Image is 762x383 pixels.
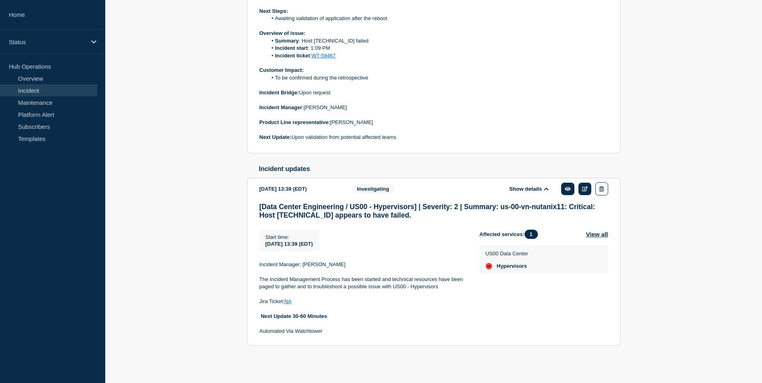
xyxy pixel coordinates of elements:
[267,37,467,45] li: : Host [TECHNICAL_ID] failed
[266,241,313,247] span: [DATE] 13:39 (EDT)
[525,230,538,239] span: 1
[259,119,330,125] strong: Product Line representative:
[259,104,304,110] strong: Incident Manager:
[259,119,467,126] p: [PERSON_NAME]
[259,134,292,140] strong: Next Update:
[480,230,542,239] span: Affected services:
[486,263,492,269] div: down
[259,328,467,335] p: Automated Via Watchtower
[275,45,308,51] strong: Incident start
[267,52,467,59] li: :
[497,263,527,269] span: Hypervisors
[266,234,313,240] p: Start time :
[586,230,608,239] button: View all
[259,134,467,141] p: Upon validation from potential affected teams
[259,89,467,96] p: Upon request
[9,39,86,45] p: Status
[312,53,336,59] a: WT-59467
[259,67,304,73] strong: Customer Impact:
[275,53,310,59] strong: Incident ticket
[259,182,340,196] div: [DATE] 13:39 (EDT)
[259,165,621,173] h2: Incident updates
[267,15,467,22] li: Awaiting validation of application after the reboot
[486,251,528,257] p: US00 Data Center
[507,185,551,192] button: Show details
[259,90,299,96] strong: Incident Bridge:
[259,104,467,111] p: [PERSON_NAME]
[352,184,394,194] span: Investigating
[259,8,288,14] strong: Next Steps:
[275,38,299,44] strong: Summary
[259,261,467,268] p: Incident Manager: [PERSON_NAME]
[259,276,467,291] p: The Incident Management Process has been started and technical resources have been paged to gathe...
[261,313,327,319] strong: Next Update 30-60 Minutes
[284,298,291,304] a: NA
[259,203,608,220] h3: [Data Center Engineering / US00 - Hypervisors] | Severity: 2 | Summary: us-00-vn-nutanix11: Criti...
[267,45,467,52] li: : 1:09 PM
[259,298,467,305] p: Jira Ticket:
[267,74,467,81] li: To be confirmed during the retrospective
[259,30,306,36] strong: Overview of issue:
